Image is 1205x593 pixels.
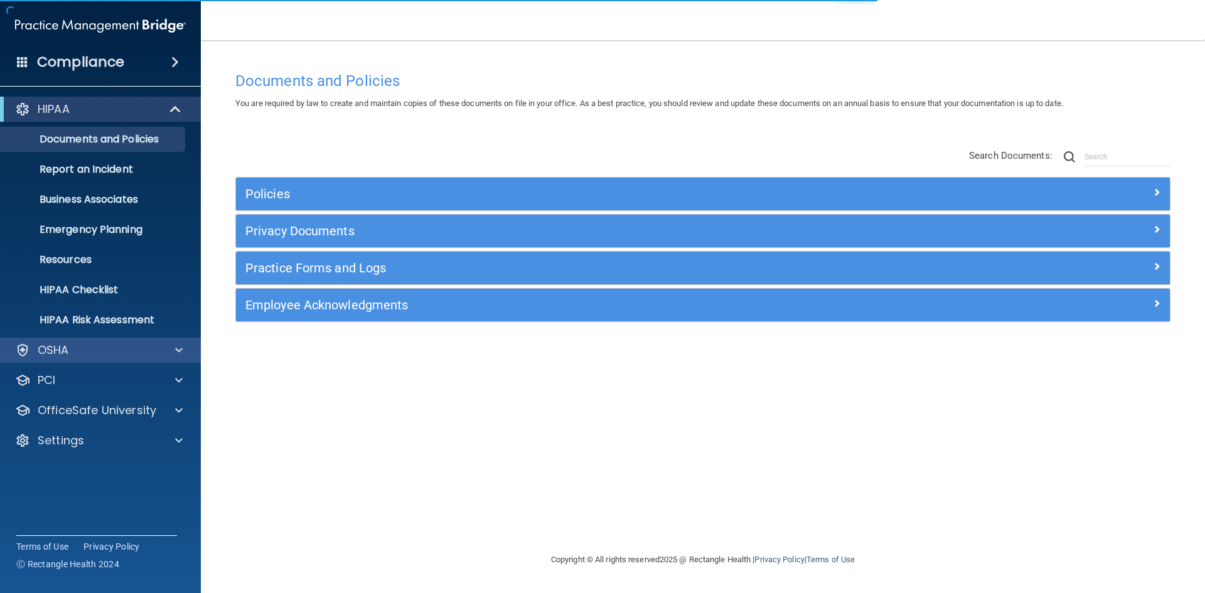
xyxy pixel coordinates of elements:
p: Emergency Planning [8,223,179,236]
p: Business Associates [8,193,179,206]
a: Policies [245,184,1160,204]
p: HIPAA Risk Assessment [8,314,179,326]
img: PMB logo [15,13,186,38]
p: HIPAA [38,102,70,117]
h5: Privacy Documents [245,224,927,238]
p: Documents and Policies [8,133,179,146]
p: PCI [38,373,55,388]
p: OSHA [38,343,69,358]
p: Resources [8,254,179,266]
h4: Documents and Policies [235,73,1170,89]
span: Search Documents: [969,150,1052,161]
h5: Employee Acknowledgments [245,298,927,312]
p: Report an Incident [8,163,179,176]
a: Terms of Use [16,540,68,553]
div: Copyright © All rights reserved 2025 @ Rectangle Health | | [474,540,932,580]
p: Settings [38,433,84,448]
span: Ⓒ Rectangle Health 2024 [16,558,119,570]
p: HIPAA Checklist [8,284,179,296]
a: Settings [15,433,183,448]
a: PCI [15,373,183,388]
input: Search [1084,147,1170,166]
img: ic-search.3b580494.png [1064,151,1075,163]
a: Privacy Policy [754,555,804,564]
a: OSHA [15,343,183,358]
span: You are required by law to create and maintain copies of these documents on file in your office. ... [235,99,1063,108]
a: HIPAA [15,102,182,117]
a: Privacy Policy [83,540,140,553]
a: Employee Acknowledgments [245,295,1160,315]
h4: Compliance [37,53,124,71]
a: Privacy Documents [245,221,1160,241]
a: Practice Forms and Logs [245,258,1160,278]
a: Terms of Use [806,555,855,564]
p: OfficeSafe University [38,403,156,418]
a: OfficeSafe University [15,403,183,418]
h5: Practice Forms and Logs [245,261,927,275]
h5: Policies [245,187,927,201]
